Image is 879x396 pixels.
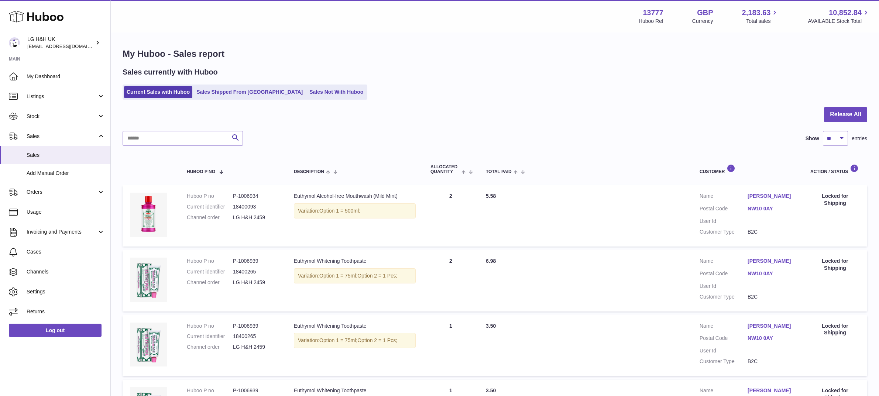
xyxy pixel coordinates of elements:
h1: My Huboo - Sales report [123,48,867,60]
div: Variation: [294,203,416,218]
span: ALLOCATED Quantity [430,165,460,174]
span: 3.50 [486,388,496,393]
dt: Customer Type [700,293,748,300]
span: Usage [27,209,105,216]
span: Total sales [746,18,779,25]
dt: Postal Code [700,335,748,344]
dd: LG H&H 2459 [233,279,279,286]
div: Euthymol Alcohol-free Mouthwash (Mild Mint) [294,193,416,200]
dt: Current identifier [187,268,233,275]
span: Option 2 = 1 Pcs; [357,273,397,279]
img: Euthymol_Alcohol_Free_Mild_Mint_Mouthwash_500ml.webp [130,193,167,237]
span: Settings [27,288,105,295]
a: Sales Not With Huboo [307,86,366,98]
img: whitening-toothpaste.webp [130,323,167,367]
dt: Huboo P no [187,387,233,394]
div: Euthymol Whitening Toothpaste [294,387,416,394]
a: 10,852.84 AVAILABLE Stock Total [808,8,870,25]
a: NW10 0AY [748,205,796,212]
dt: Postal Code [700,270,748,279]
td: 2 [423,185,478,247]
span: [EMAIL_ADDRESS][DOMAIN_NAME] [27,43,109,49]
dt: Huboo P no [187,193,233,200]
dt: Huboo P no [187,258,233,265]
span: Listings [27,93,97,100]
span: Huboo P no [187,169,215,174]
dd: 18400265 [233,333,279,340]
button: Release All [824,107,867,122]
a: Current Sales with Huboo [124,86,192,98]
span: Sales [27,152,105,159]
div: Euthymol Whitening Toothpaste [294,258,416,265]
span: entries [852,135,867,142]
strong: 13777 [643,8,663,18]
div: Locked for Shipping [810,193,860,207]
a: NW10 0AY [748,335,796,342]
dt: Channel order [187,279,233,286]
dt: Channel order [187,344,233,351]
img: whitening-toothpaste.webp [130,258,167,302]
span: Invoicing and Payments [27,228,97,235]
span: Total paid [486,169,512,174]
div: Euthymol Whitening Toothpaste [294,323,416,330]
span: Channels [27,268,105,275]
dt: Channel order [187,214,233,221]
span: Add Manual Order [27,170,105,177]
label: Show [806,135,819,142]
dt: Name [700,323,748,331]
dd: P-1006939 [233,387,279,394]
dd: 18400093 [233,203,279,210]
dt: User Id [700,347,748,354]
td: 2 [423,250,478,311]
a: [PERSON_NAME] [748,258,796,265]
span: 6.98 [486,258,496,264]
dt: Name [700,193,748,202]
div: Customer [700,164,796,174]
dd: 18400265 [233,268,279,275]
span: 3.50 [486,323,496,329]
span: 10,852.84 [829,8,862,18]
div: LG H&H UK [27,36,94,50]
div: Locked for Shipping [810,323,860,337]
span: Option 1 = 75ml; [319,337,357,343]
span: AVAILABLE Stock Total [808,18,870,25]
span: Option 1 = 75ml; [319,273,357,279]
a: [PERSON_NAME] [748,193,796,200]
span: Description [294,169,324,174]
dd: B2C [748,358,796,365]
span: Option 1 = 500ml; [319,208,360,214]
span: Stock [27,113,97,120]
dt: Name [700,387,748,396]
a: [PERSON_NAME] [748,323,796,330]
a: [PERSON_NAME] [748,387,796,394]
span: Option 2 = 1 Pcs; [357,337,397,343]
span: 5.58 [486,193,496,199]
div: Variation: [294,333,416,348]
dt: Current identifier [187,203,233,210]
a: Log out [9,324,102,337]
td: 1 [423,315,478,376]
span: Sales [27,133,97,140]
div: Variation: [294,268,416,283]
dt: Customer Type [700,228,748,235]
span: Cases [27,248,105,255]
dd: P-1006934 [233,193,279,200]
h2: Sales currently with Huboo [123,67,218,77]
dt: Name [700,258,748,266]
dt: User Id [700,218,748,225]
dt: Postal Code [700,205,748,214]
strong: GBP [697,8,713,18]
div: Currency [692,18,713,25]
dd: B2C [748,228,796,235]
dt: Huboo P no [187,323,233,330]
a: NW10 0AY [748,270,796,277]
dt: Customer Type [700,358,748,365]
dt: User Id [700,283,748,290]
span: Returns [27,308,105,315]
div: Locked for Shipping [810,258,860,272]
dd: B2C [748,293,796,300]
a: Sales Shipped From [GEOGRAPHIC_DATA] [194,86,305,98]
dd: LG H&H 2459 [233,214,279,221]
span: 2,183.63 [742,8,771,18]
img: veechen@lghnh.co.uk [9,37,20,48]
